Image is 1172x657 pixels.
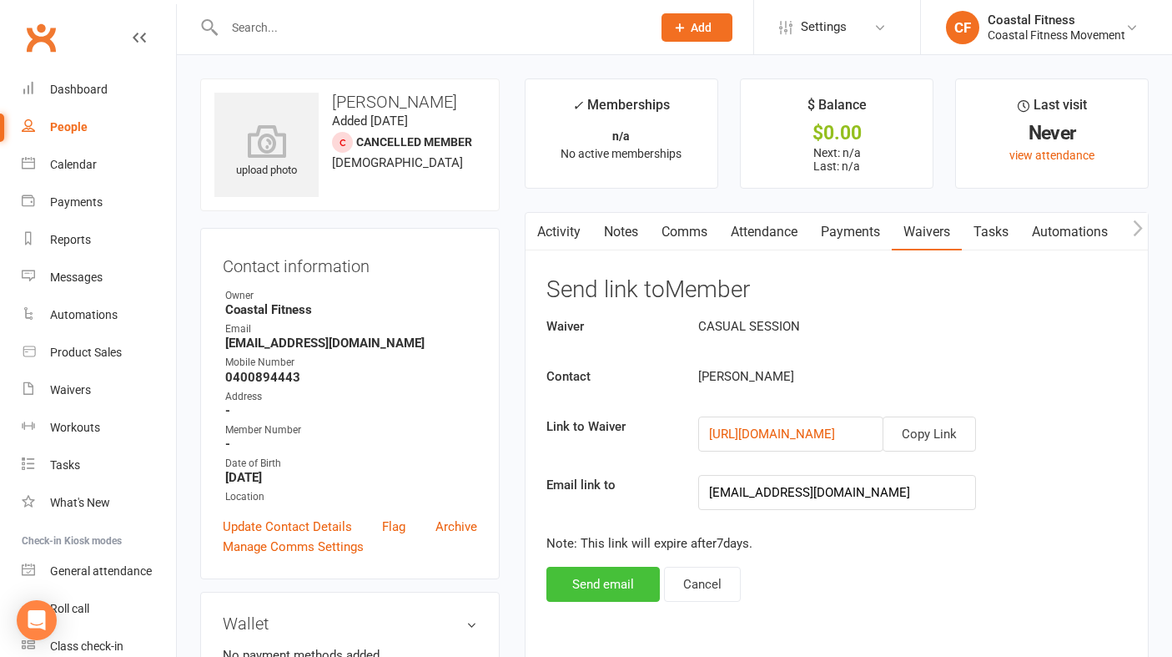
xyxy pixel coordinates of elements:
[50,83,108,96] div: Dashboard
[225,302,477,317] strong: Coastal Fitness
[50,458,80,472] div: Tasks
[50,195,103,209] div: Payments
[756,146,918,173] p: Next: n/a Last: n/a
[50,602,89,615] div: Roll call
[572,98,583,114] i: ✓
[546,567,660,602] button: Send email
[225,355,477,371] div: Mobile Number
[50,233,91,246] div: Reports
[946,11,979,44] div: CF
[225,403,477,418] strong: -
[22,259,176,296] a: Messages
[332,114,408,129] time: Added [DATE]
[22,184,176,221] a: Payments
[664,567,741,602] button: Cancel
[50,496,110,509] div: What's New
[22,409,176,447] a: Workouts
[225,389,477,405] div: Address
[225,321,477,337] div: Email
[20,17,62,58] a: Clubworx
[50,158,97,171] div: Calendar
[219,16,640,39] input: Search...
[22,590,176,628] a: Roll call
[661,13,732,42] button: Add
[962,213,1020,251] a: Tasks
[686,366,1039,387] div: [PERSON_NAME]
[22,71,176,109] a: Dashboard
[223,517,352,537] a: Update Contact Details
[225,336,477,351] strong: [EMAIL_ADDRESS][DOMAIN_NAME]
[756,124,918,142] div: $0.00
[223,250,477,275] h3: Contact information
[50,639,123,653] div: Class check-in
[534,316,686,336] label: Waiver
[1009,149,1094,162] a: view attendance
[883,417,976,452] button: Copy Link
[382,517,405,537] a: Flag
[988,28,1125,43] div: Coastal Fitness Movement
[526,213,592,251] a: Activity
[22,371,176,409] a: Waivers
[50,120,88,134] div: People
[22,553,176,590] a: General attendance kiosk mode
[719,213,809,251] a: Attendance
[223,614,477,633] h3: Wallet
[650,213,719,251] a: Comms
[225,288,477,304] div: Owner
[22,109,176,146] a: People
[892,213,962,251] a: Waivers
[592,213,650,251] a: Notes
[22,334,176,371] a: Product Sales
[546,277,1127,303] h3: Send link to Member
[50,383,91,397] div: Waivers
[807,94,867,124] div: $ Balance
[691,21,712,34] span: Add
[214,124,319,179] div: upload photo
[22,146,176,184] a: Calendar
[971,124,1133,142] div: Never
[214,93,485,111] h3: [PERSON_NAME]
[50,346,122,359] div: Product Sales
[50,564,152,578] div: General attendance
[225,470,477,485] strong: [DATE]
[534,475,686,495] label: Email link to
[546,533,1127,553] p: Note: This link will expire after 7 days.
[22,447,176,484] a: Tasks
[17,600,57,640] div: Open Intercom Messenger
[435,517,477,537] a: Archive
[225,370,477,385] strong: 0400894443
[1018,94,1087,124] div: Last visit
[22,484,176,522] a: What's New
[332,155,463,170] span: [DEMOGRAPHIC_DATA]
[22,221,176,259] a: Reports
[572,94,670,125] div: Memberships
[534,366,686,387] label: Contact
[225,456,477,472] div: Date of Birth
[225,489,477,505] div: Location
[50,270,103,284] div: Messages
[50,421,100,434] div: Workouts
[686,316,1039,336] div: CASUAL SESSION
[225,422,477,438] div: Member Number
[709,427,835,442] a: [URL][DOMAIN_NAME]
[22,296,176,334] a: Automations
[223,537,364,557] a: Manage Comms Settings
[1020,213,1119,251] a: Automations
[988,13,1125,28] div: Coastal Fitness
[534,417,686,437] label: Link to Waiver
[356,135,472,149] span: Cancelled member
[801,8,847,46] span: Settings
[809,213,892,251] a: Payments
[561,147,682,160] span: No active memberships
[225,437,477,452] strong: -
[50,308,118,321] div: Automations
[612,129,630,143] strong: n/a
